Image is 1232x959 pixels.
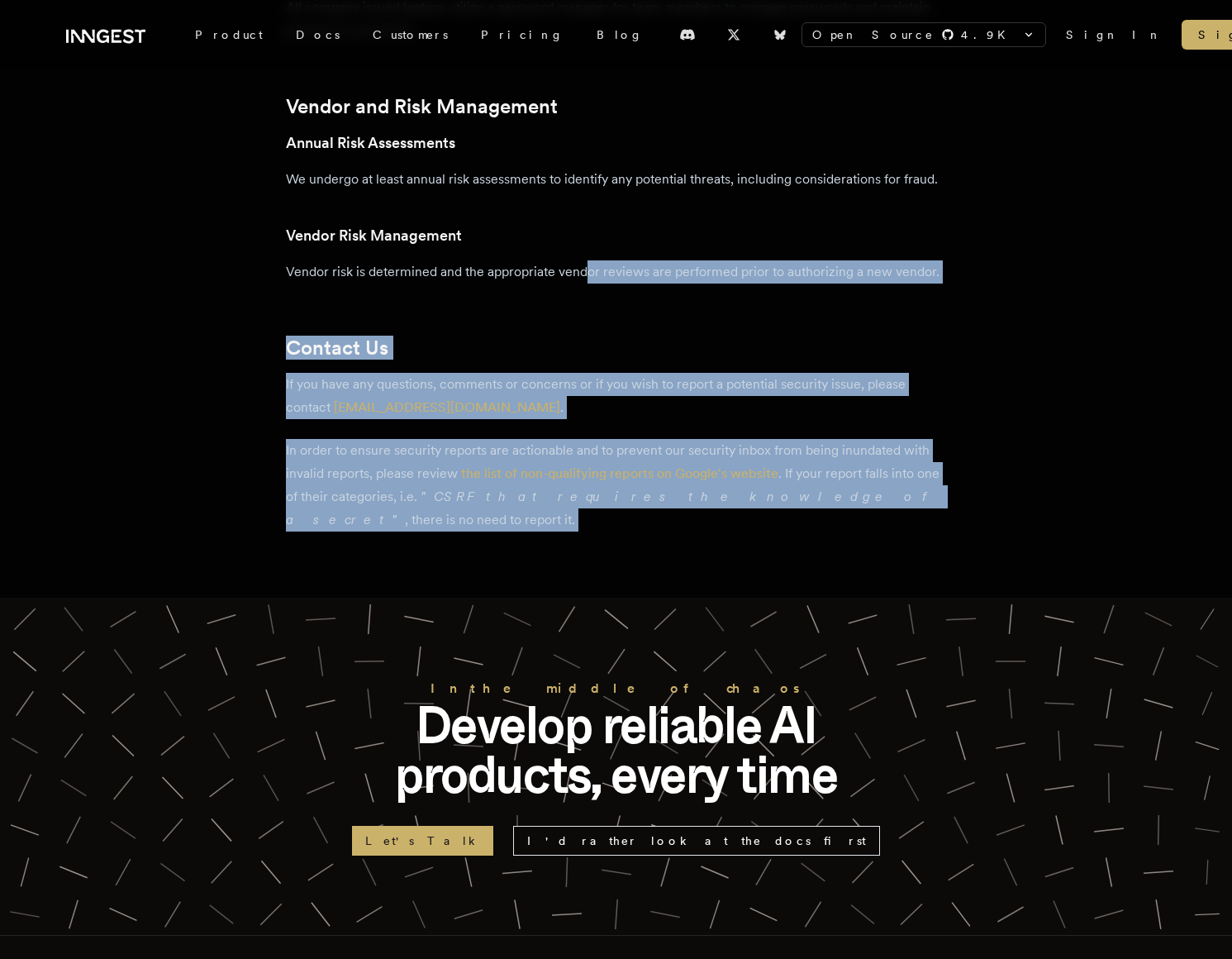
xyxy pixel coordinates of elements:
a: X [716,21,752,48]
a: [EMAIL_ADDRESS][DOMAIN_NAME] [334,399,560,415]
a: Blog [580,20,659,50]
a: Sign In [1066,26,1162,43]
div: Product [178,20,279,50]
span: Open Source [812,26,935,43]
a: Pricing [464,20,580,50]
a: Docs [279,20,356,50]
a: Customers [356,20,464,50]
a: the list of non-qualifying reports on Google's website [461,465,778,481]
h2: In the middle of chaos [352,677,881,700]
h2: Contact Us [286,336,947,360]
em: "CSRF that requires the knowledge of a secret" [286,489,935,527]
p: In order to ensure security reports are actionable and to prevent our security inbox from being i... [286,439,947,532]
p: Develop reliable AI products, every time [352,700,881,799]
a: I'd rather look at the docs first [513,826,880,856]
h2: Vendor and Risk Management [286,95,947,118]
p: If you have any questions, comments or concerns or if you wish to report a potential security iss... [286,373,947,419]
p: Vendor risk is determined and the appropriate vendor reviews are performed prior to authorizing a... [286,260,947,284]
a: Let's Talk [352,826,493,856]
p: We undergo at least annual risk assessments to identify any potential threats, including consider... [286,168,947,191]
h3: Vendor Risk Management [286,224,947,247]
h3: Annual Risk Assessments [286,131,947,155]
a: Discord [669,21,706,48]
a: Bluesky [762,21,798,48]
span: 4.9 K [961,26,1016,43]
